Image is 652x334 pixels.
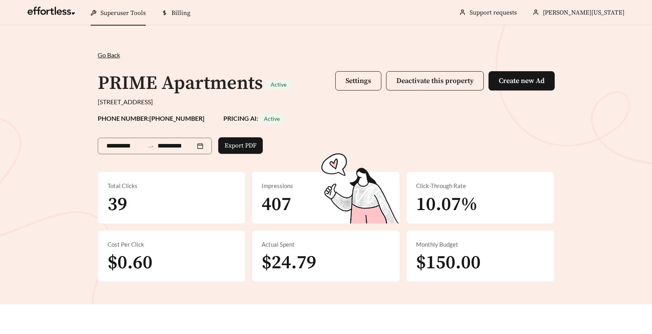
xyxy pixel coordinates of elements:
div: Impressions [262,181,390,190]
span: Go Back [98,51,120,59]
span: to [147,142,154,149]
span: $0.60 [108,251,152,275]
span: Export PDF [225,141,256,150]
button: Settings [335,71,381,90]
div: Cost Per Click [108,240,236,249]
div: Total Clicks [108,181,236,190]
span: Create new Ad [499,76,544,85]
span: Active [264,115,280,122]
span: Superuser Tools [100,9,146,17]
button: Export PDF [218,137,263,154]
div: Actual Spent [262,240,390,249]
span: 39 [108,193,127,216]
span: 10.07% [416,193,477,216]
span: swap-right [147,143,154,150]
div: [STREET_ADDRESS] [98,97,555,107]
span: [PERSON_NAME][US_STATE] [543,9,624,17]
h1: PRIME Apartments [98,72,263,95]
span: $24.79 [262,251,316,275]
span: Deactivate this property [396,76,474,85]
span: Billing [171,9,190,17]
button: Deactivate this property [386,71,484,90]
strong: PHONE NUMBER: [PHONE_NUMBER] [98,114,204,122]
span: Settings [346,76,371,85]
button: Create new Ad [489,71,555,90]
span: $150.00 [416,251,481,275]
div: Click-Through Rate [416,181,544,190]
strong: PRICING AI: [223,114,284,122]
span: Active [271,81,286,88]
a: Support requests [470,9,517,17]
div: Monthly Budget [416,240,544,249]
span: 407 [262,193,291,216]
